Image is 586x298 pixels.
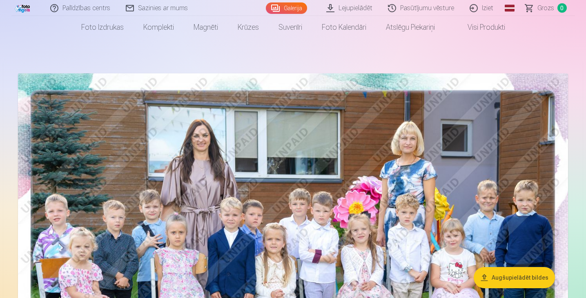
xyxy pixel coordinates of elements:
a: Atslēgu piekariņi [376,16,445,39]
span: 0 [557,3,567,13]
a: Foto kalendāri [312,16,376,39]
a: Suvenīri [269,16,312,39]
a: Visi produkti [445,16,515,39]
span: Grozs [537,3,554,13]
a: Foto izdrukas [71,16,134,39]
a: Magnēti [184,16,228,39]
img: /fa1 [15,3,31,13]
button: Augšupielādēt bildes [474,267,555,288]
a: Krūzes [228,16,269,39]
a: Komplekti [134,16,184,39]
a: Galerija [266,2,307,14]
